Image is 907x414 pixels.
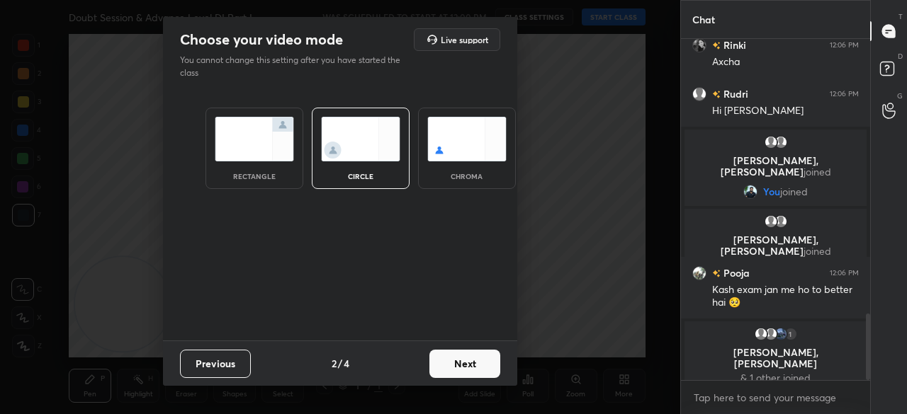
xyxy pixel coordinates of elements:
img: 3 [692,266,706,280]
div: Hi [PERSON_NAME] [712,104,859,118]
span: You [763,186,780,197]
img: default.png [764,135,778,149]
p: [PERSON_NAME], [PERSON_NAME] [693,347,858,369]
h4: 2 [332,356,337,371]
img: default.png [764,327,778,341]
div: grid [681,39,870,381]
img: default.png [774,214,788,229]
p: [PERSON_NAME], [PERSON_NAME] [693,234,858,257]
p: You cannot change this setting after you have started the class [180,54,410,79]
p: Chat [681,1,726,38]
span: joined [780,186,808,197]
h2: Choose your video mode [180,30,343,49]
p: G [897,91,903,101]
img: normalScreenIcon.ae25ed63.svg [215,117,294,161]
div: circle [332,173,389,180]
button: Previous [180,350,251,378]
img: default.png [692,87,706,101]
h6: Rudri [721,86,748,101]
div: chroma [439,173,495,180]
div: 12:06 PM [830,90,859,98]
img: no-rating-badge.077c3623.svg [712,42,721,50]
p: [PERSON_NAME], [PERSON_NAME] [693,155,858,178]
img: default.png [774,135,788,149]
span: joined [804,165,831,178]
div: 12:06 PM [830,41,859,50]
div: 1 [784,327,798,341]
h5: Live support [441,35,488,44]
div: 12:06 PM [830,269,859,277]
div: Axcha [712,55,859,69]
p: & 1 other joined [693,372,858,384]
img: 5cb332e27e0f41deaba731e89c835a7d.jpg [692,38,706,52]
img: 3 [774,327,788,341]
img: 9b1fab612e20440bb439e2fd48136936.jpg [743,185,757,199]
img: circleScreenIcon.acc0effb.svg [321,117,400,161]
h6: Rinki [721,38,746,52]
div: Kash exam jan me ho to better hai 🥺 [712,283,859,310]
div: rectangle [226,173,283,180]
p: D [898,51,903,62]
button: Next [429,350,500,378]
p: T [898,11,903,22]
img: no-rating-badge.077c3623.svg [712,270,721,277]
img: default.png [764,214,778,229]
h4: 4 [344,356,349,371]
img: default.png [754,327,768,341]
h4: / [338,356,342,371]
img: no-rating-badge.077c3623.svg [712,91,721,98]
h6: Pooja [721,265,750,280]
img: chromaScreenIcon.c19ab0a0.svg [427,117,507,161]
span: joined [804,244,831,258]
